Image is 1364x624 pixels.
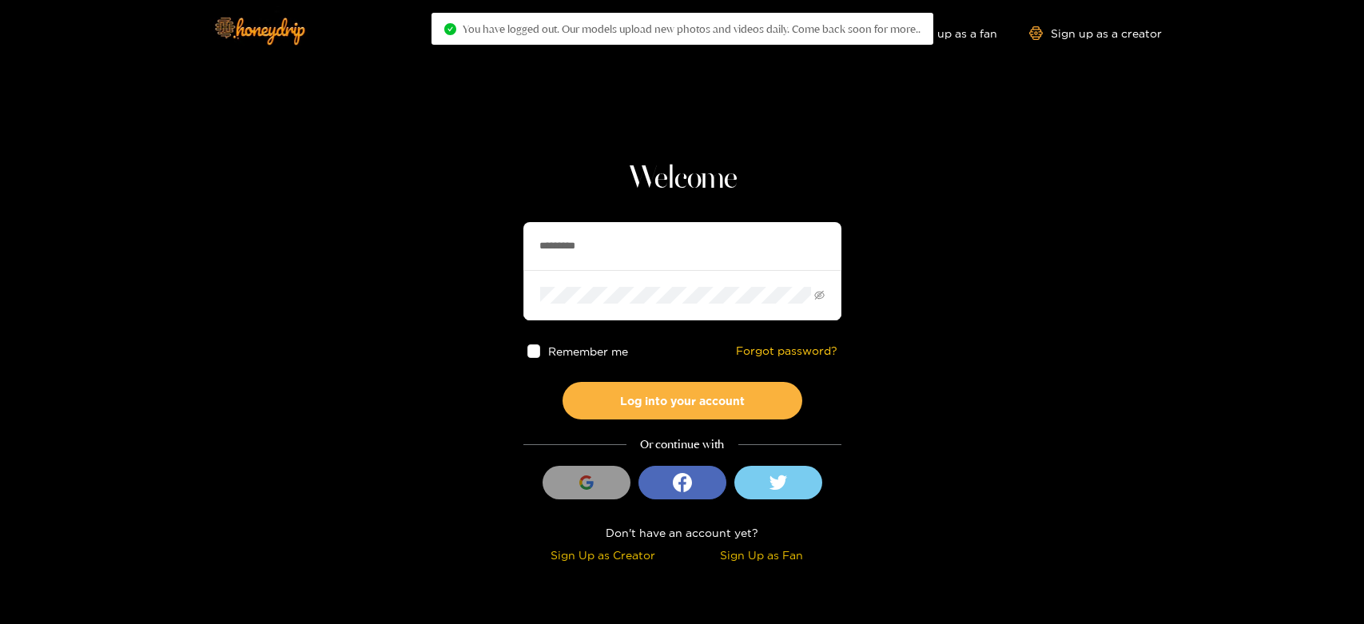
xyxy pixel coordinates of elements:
[548,345,628,357] span: Remember me
[814,290,825,300] span: eye-invisible
[523,523,841,542] div: Don't have an account yet?
[686,546,837,564] div: Sign Up as Fan
[463,22,921,35] span: You have logged out. Our models upload new photos and videos daily. Come back soon for more..
[736,344,837,358] a: Forgot password?
[523,160,841,198] h1: Welcome
[1029,26,1162,40] a: Sign up as a creator
[523,435,841,454] div: Or continue with
[563,382,802,419] button: Log into your account
[888,26,997,40] a: Sign up as a fan
[444,23,456,35] span: check-circle
[527,546,678,564] div: Sign Up as Creator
